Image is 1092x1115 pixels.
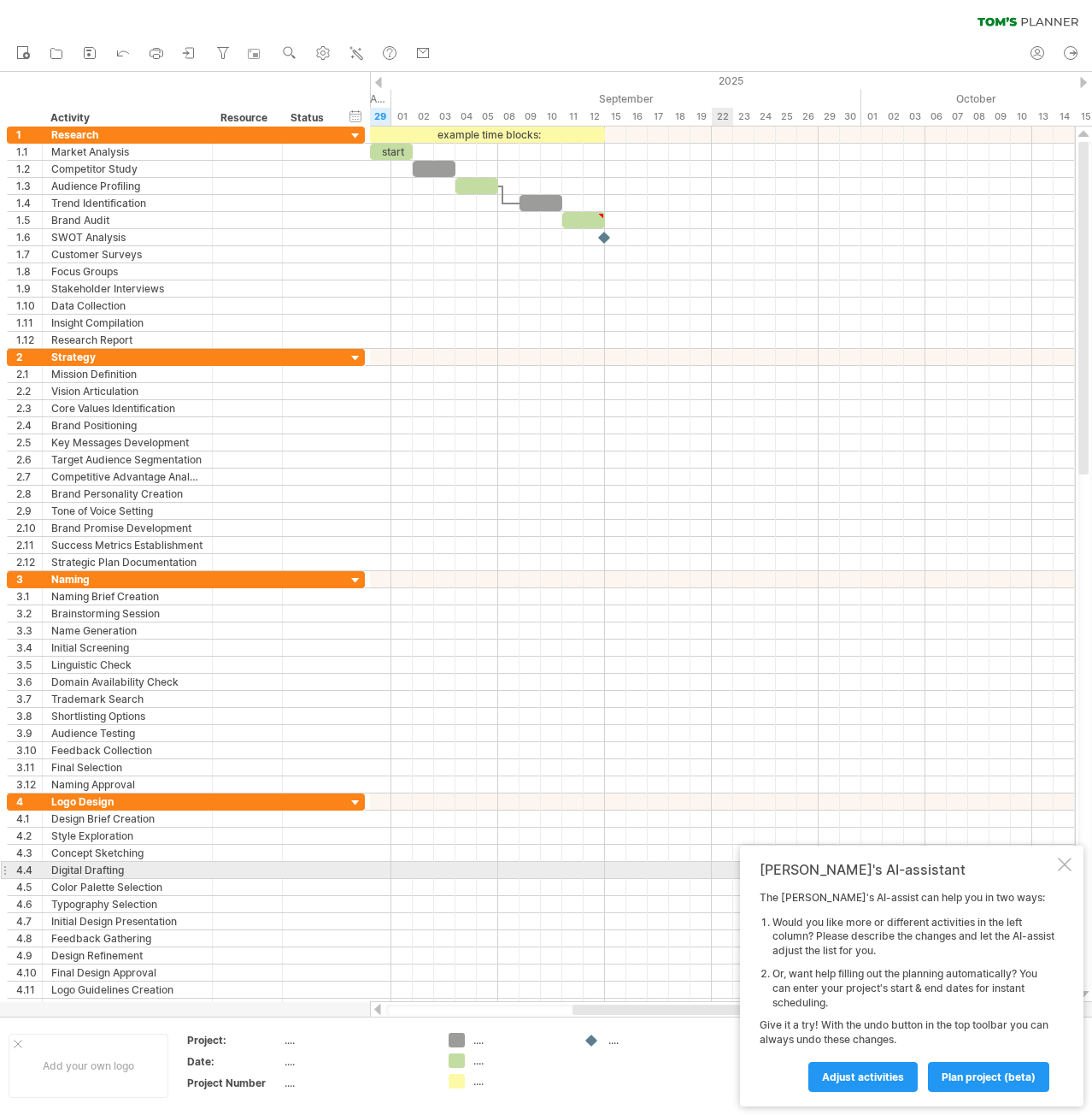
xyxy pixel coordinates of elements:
div: start [370,144,413,160]
div: Audience Profiling [51,178,203,194]
div: example time blocks: [370,127,605,143]
div: Monday, 8 September 2025 [498,108,520,126]
div: .... [285,1033,428,1047]
div: Focus Groups [51,263,203,280]
div: Activity [50,109,203,127]
div: 2.8 [16,486,42,502]
div: 4.10 [16,965,42,981]
div: 2.4 [16,417,42,434]
div: 1.11 [16,315,42,331]
div: 2.6 [16,451,42,468]
div: Brand Positioning [51,417,203,434]
div: Thursday, 11 September 2025 [562,108,584,126]
div: 2.7 [16,469,42,485]
div: Linguistic Check [51,657,203,673]
div: Monday, 6 October 2025 [925,108,947,126]
div: Color Palette Selection [51,879,203,895]
div: Feedback Gathering [51,930,203,947]
div: 3.10 [16,742,42,758]
div: Project: [187,1033,281,1047]
div: Add your own logo [9,1034,168,1098]
div: 1.6 [16,229,42,245]
div: 2 [16,349,42,365]
div: 3.3 [16,622,42,639]
div: Strategy [51,349,203,365]
div: Design Brief Creation [51,811,203,827]
div: Tuesday, 23 September 2025 [733,108,754,126]
div: 1.9 [16,280,42,297]
div: .... [473,1033,567,1047]
div: Tuesday, 2 September 2025 [413,108,434,126]
div: Monday, 29 September 2025 [819,108,840,126]
div: 4 [16,793,42,810]
div: .... [473,1053,567,1068]
div: [PERSON_NAME]'s AI-assistant [760,861,1054,878]
div: Status [291,109,328,127]
div: Tone of Voice Setting [51,503,203,519]
div: Customer Surveys [51,246,203,263]
div: Friday, 12 September 2025 [584,108,605,126]
div: Brand Personality Creation [51,486,203,502]
div: Initial Design Presentation [51,913,203,929]
div: Digital Drafting [51,862,203,878]
div: The [PERSON_NAME]'s AI-assist can help you in two ways: Give it a try! With the undo button in th... [760,891,1054,1091]
div: 1 [16,127,42,143]
div: Tuesday, 16 September 2025 [626,108,648,126]
div: SWOT Analysis [51,229,203,245]
div: Typography Selection [51,896,203,912]
div: Friday, 5 September 2025 [477,108,498,126]
div: 3.5 [16,657,42,673]
div: Core Values Identification [51,400,203,416]
div: 4.5 [16,879,42,895]
div: .... [608,1033,702,1047]
div: 3.9 [16,725,42,741]
div: Naming Approval [51,776,203,793]
div: Competitor Study [51,161,203,177]
div: Insight Compilation [51,315,203,331]
div: Friday, 26 September 2025 [797,108,819,126]
div: 4.11 [16,982,42,998]
div: Monday, 13 October 2025 [1032,108,1054,126]
div: Design Refinement [51,947,203,964]
div: 2.5 [16,434,42,451]
div: Shortlisting Options [51,708,203,724]
div: 2.11 [16,537,42,553]
div: Audience Testing [51,725,203,741]
div: Wednesday, 1 October 2025 [861,108,883,126]
div: 4.2 [16,828,42,844]
div: 4.4 [16,862,42,878]
div: 4.8 [16,930,42,947]
div: September 2025 [391,90,861,108]
div: Logo Guidelines Creation [51,982,203,998]
div: Feedback Collection [51,742,203,758]
div: Research [51,127,203,143]
div: Brand Audit [51,212,203,228]
div: Friday, 29 August 2025 [370,108,391,126]
div: 1.4 [16,195,42,211]
div: 3.2 [16,605,42,622]
div: 3 [16,571,42,587]
div: Wednesday, 3 September 2025 [434,108,455,126]
div: Monday, 15 September 2025 [605,108,626,126]
a: plan project (beta) [928,1062,1049,1092]
div: Wednesday, 8 October 2025 [968,108,989,126]
div: Thursday, 25 September 2025 [776,108,797,126]
div: 3.7 [16,691,42,707]
div: Strategic Plan Documentation [51,554,203,570]
div: Market Analysis [51,144,203,160]
div: Wednesday, 17 September 2025 [648,108,669,126]
div: Success Metrics Establishment [51,537,203,553]
div: 2.12 [16,554,42,570]
span: plan project (beta) [942,1071,1036,1083]
div: 1.2 [16,161,42,177]
div: Tuesday, 14 October 2025 [1054,108,1075,126]
div: Monday, 1 September 2025 [391,108,413,126]
div: Resource [220,109,273,127]
div: .... [473,1074,567,1088]
div: Thursday, 2 October 2025 [883,108,904,126]
div: 2.1 [16,366,42,382]
div: Key Messages Development [51,434,203,451]
div: Trend Identification [51,195,203,211]
div: Friday, 10 October 2025 [1011,108,1032,126]
div: Wednesday, 24 September 2025 [754,108,776,126]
